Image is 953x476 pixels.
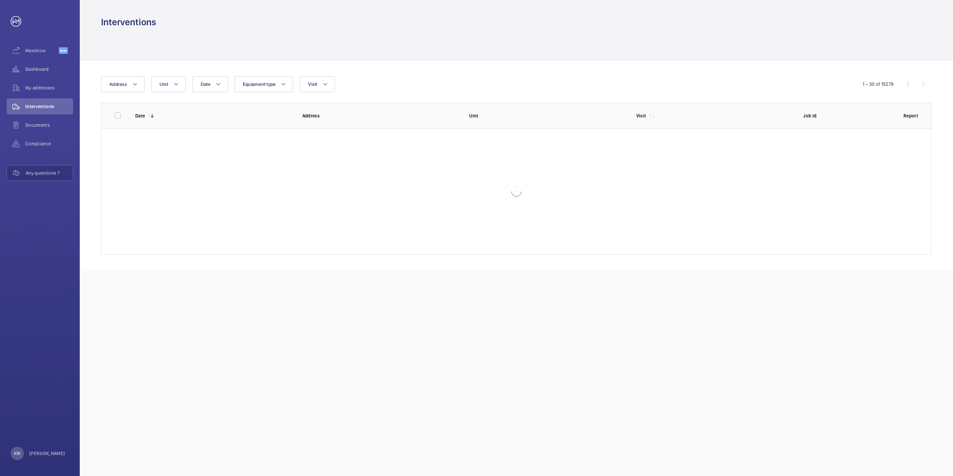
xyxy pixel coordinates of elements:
p: KW [14,450,20,457]
h1: Interventions [101,16,156,28]
span: Date [201,81,210,87]
p: Job Id [803,112,893,119]
p: Address [302,112,459,119]
span: Beta [59,47,68,54]
span: Dashboard [25,66,73,73]
p: Date [135,112,145,119]
span: Compliance [25,140,73,147]
button: Unit [151,76,186,92]
button: Date [192,76,228,92]
span: Documents [25,122,73,128]
span: Address [109,81,127,87]
span: Maximize [25,47,59,54]
p: Report [903,112,918,119]
p: Visit [636,112,646,119]
button: Address [101,76,145,92]
button: Equipment type [235,76,293,92]
button: Visit [300,76,335,92]
span: My addresses [25,84,73,91]
span: Interventions [25,103,73,110]
p: [PERSON_NAME] [29,450,65,457]
div: 1 – 30 of 15279 [863,81,894,87]
span: Equipment type [243,81,276,87]
span: Visit [308,81,317,87]
p: Unit [469,112,626,119]
span: Any questions ? [26,170,73,176]
span: Unit [159,81,168,87]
